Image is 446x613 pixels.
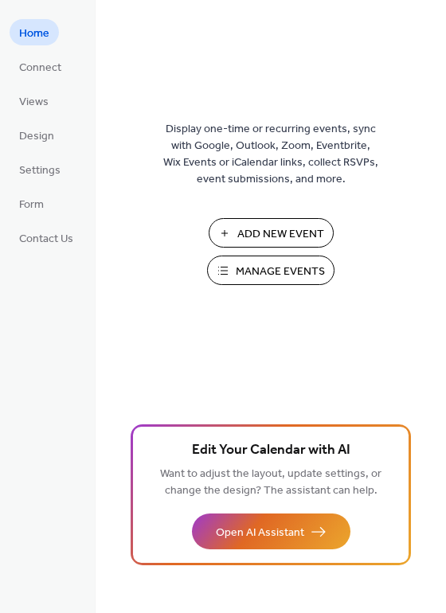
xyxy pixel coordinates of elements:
a: Form [10,190,53,217]
span: Connect [19,60,61,76]
a: Home [10,19,59,45]
button: Open AI Assistant [192,513,350,549]
a: Views [10,88,58,114]
a: Design [10,122,64,148]
span: Open AI Assistant [216,525,304,541]
span: Settings [19,162,61,179]
a: Contact Us [10,225,83,251]
span: Want to adjust the layout, update settings, or change the design? The assistant can help. [160,463,381,502]
a: Settings [10,156,70,182]
button: Add New Event [209,218,334,248]
span: Display one-time or recurring events, sync with Google, Outlook, Zoom, Eventbrite, Wix Events or ... [163,121,378,188]
a: Connect [10,53,71,80]
span: Edit Your Calendar with AI [192,439,350,462]
span: Contact Us [19,231,73,248]
span: Manage Events [236,264,325,280]
span: Add New Event [237,226,324,243]
button: Manage Events [207,256,334,285]
span: Form [19,197,44,213]
span: Views [19,94,49,111]
span: Home [19,25,49,42]
span: Design [19,128,54,145]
